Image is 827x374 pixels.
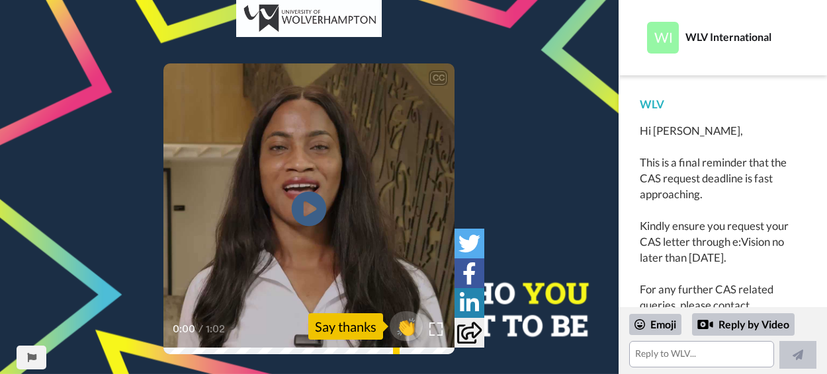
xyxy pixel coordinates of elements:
span: 0:00 [173,321,196,337]
div: Say thanks [308,313,383,340]
button: 👏 [390,311,423,341]
img: Full screen [429,322,443,336]
span: 1:02 [206,321,229,337]
div: CC [430,71,447,85]
span: / [198,321,203,337]
div: Reply by Video [697,317,713,332]
div: WLV [640,96,806,112]
img: Profile Image [647,22,679,54]
div: Emoji [629,314,681,335]
span: 👏 [390,316,423,337]
div: WLV International [685,30,805,43]
div: Hi [PERSON_NAME], This is a final reminder that the CAS request deadline is fast approaching. Kin... [640,123,806,361]
div: Reply by Video [692,313,795,336]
